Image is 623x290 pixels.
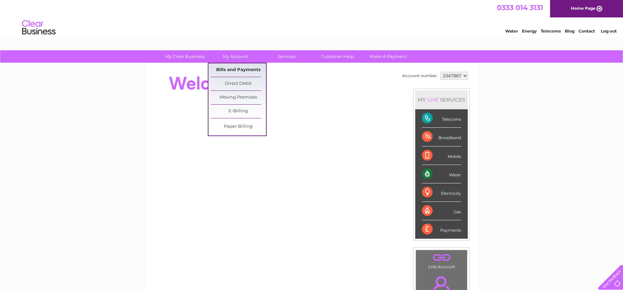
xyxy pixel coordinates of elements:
[422,128,461,146] div: Broadband
[601,28,617,34] a: Log out
[422,147,461,165] div: Mobile
[154,4,470,33] div: Clear Business is a trading name of Verastar Limited (registered in [GEOGRAPHIC_DATA] No. 3667643...
[505,28,518,34] a: Water
[422,220,461,238] div: Payments
[310,50,365,63] a: Customer Help
[418,252,465,264] a: .
[361,50,416,63] a: Make A Payment
[415,90,468,109] div: MY SERVICES
[211,105,266,118] a: E-Billing
[211,77,266,91] a: Direct Debit
[208,50,263,63] a: My Account
[259,50,314,63] a: Services
[211,63,266,77] a: Bills and Payments
[211,120,266,133] a: Paper Billing
[157,50,212,63] a: My Clear Business
[400,70,439,81] td: Account number
[422,165,461,183] div: Water
[426,97,440,103] div: LIVE
[422,202,461,220] div: Gas
[565,28,574,34] a: Blog
[211,91,266,104] a: Moving Premises
[578,28,595,34] a: Contact
[497,3,543,12] a: 0333 014 3131
[422,109,461,128] div: Telecoms
[422,183,461,202] div: Electricity
[541,28,561,34] a: Telecoms
[522,28,537,34] a: Energy
[416,250,467,271] td: Link Account
[22,17,56,38] img: logo.png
